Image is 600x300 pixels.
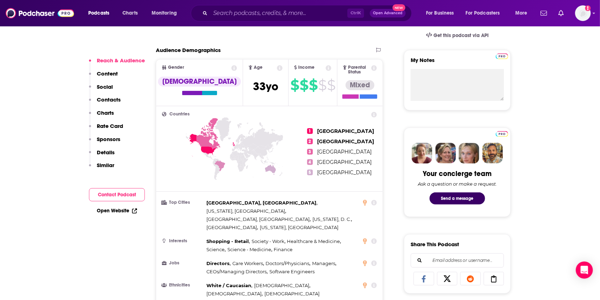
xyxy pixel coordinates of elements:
[89,188,145,201] button: Contact Podcast
[169,112,190,117] span: Countries
[269,269,315,274] span: Software Engineers
[538,7,550,19] a: Show notifications dropdown
[206,208,285,214] span: [US_STATE], [GEOGRAPHIC_DATA]
[417,254,498,267] input: Email address or username...
[118,7,142,19] a: Charts
[206,200,316,206] span: [GEOGRAPHIC_DATA], [GEOGRAPHIC_DATA]
[206,245,226,254] span: ,
[466,8,500,18] span: For Podcasters
[97,96,121,103] p: Contacts
[206,238,249,244] span: Shopping - Retail
[411,253,504,268] div: Search followers
[556,7,567,19] a: Show notifications dropdown
[97,70,118,77] p: Content
[227,247,271,252] span: Science - Medicine
[575,5,591,21] img: User Profile
[459,143,479,164] img: Jules Profile
[89,109,114,123] button: Charts
[206,223,258,232] span: ,
[260,224,338,230] span: [US_STATE], [GEOGRAPHIC_DATA]
[347,9,364,18] span: Ctrl K
[393,4,405,11] span: New
[97,136,120,143] p: Sponsors
[89,70,118,83] button: Content
[312,259,336,268] span: ,
[162,261,204,265] h3: Jobs
[89,162,114,175] button: Similar
[97,57,145,64] p: Reach & Audience
[206,207,286,215] span: ,
[287,237,341,245] span: ,
[327,79,335,91] span: $
[575,5,591,21] button: Show profile menu
[252,237,285,245] span: ,
[307,170,313,175] span: 5
[6,6,74,20] img: Podchaser - Follow, Share and Rate Podcasts
[266,260,310,266] span: Doctors/Physicians
[206,215,311,223] span: ,
[198,5,419,21] div: Search podcasts, credits, & more...
[435,143,456,164] img: Barbara Profile
[254,283,309,288] span: [DEMOGRAPHIC_DATA]
[264,291,320,296] span: [DEMOGRAPHIC_DATA]
[411,241,459,248] h3: Share This Podcast
[373,11,402,15] span: Open Advanced
[89,123,123,136] button: Rate Card
[287,238,340,244] span: Healthcare & Medicine
[348,65,370,74] span: Parental Status
[147,7,186,19] button: open menu
[89,83,113,97] button: Social
[206,281,252,290] span: ,
[317,138,374,145] span: [GEOGRAPHIC_DATA]
[206,268,268,276] span: ,
[206,269,267,274] span: CEOs/Managing Directors
[575,5,591,21] span: Logged in as gmalloy
[420,27,494,44] a: Get this podcast via API
[210,7,347,19] input: Search podcasts, credits, & more...
[307,159,313,165] span: 4
[206,291,262,296] span: [DEMOGRAPHIC_DATA]
[162,239,204,243] h3: Interests
[152,8,177,18] span: Monitoring
[227,245,272,254] span: ,
[496,131,508,137] img: Podchaser Pro
[206,247,225,252] span: Science
[156,47,221,53] h2: Audience Demographics
[206,283,251,288] span: White / Caucasian
[206,260,230,266] span: Directors
[206,237,250,245] span: ,
[298,65,315,70] span: Income
[496,53,508,59] img: Podchaser Pro
[312,260,335,266] span: Managers
[89,96,121,109] button: Contacts
[496,52,508,59] a: Pro website
[460,272,481,285] a: Share on Reddit
[83,7,119,19] button: open menu
[370,9,406,17] button: Open AdvancedNew
[162,200,204,205] h3: Top Cities
[317,128,374,134] span: [GEOGRAPHIC_DATA]
[309,79,317,91] span: $
[252,238,284,244] span: Society - Work
[97,162,114,169] p: Similar
[496,130,508,137] a: Pro website
[254,281,310,290] span: ,
[307,128,313,134] span: 1
[97,83,113,90] p: Social
[423,169,492,178] div: Your concierge team
[89,57,145,70] button: Reach & Audience
[97,149,115,156] p: Details
[206,259,231,268] span: ,
[89,136,120,149] button: Sponsors
[206,290,263,298] span: ,
[484,272,504,285] a: Copy Link
[317,149,372,155] span: [GEOGRAPHIC_DATA]
[317,169,372,176] span: [GEOGRAPHIC_DATA]
[300,79,308,91] span: $
[510,7,536,19] button: open menu
[158,77,241,87] div: [DEMOGRAPHIC_DATA]
[206,199,317,207] span: ,
[232,259,264,268] span: ,
[122,8,138,18] span: Charts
